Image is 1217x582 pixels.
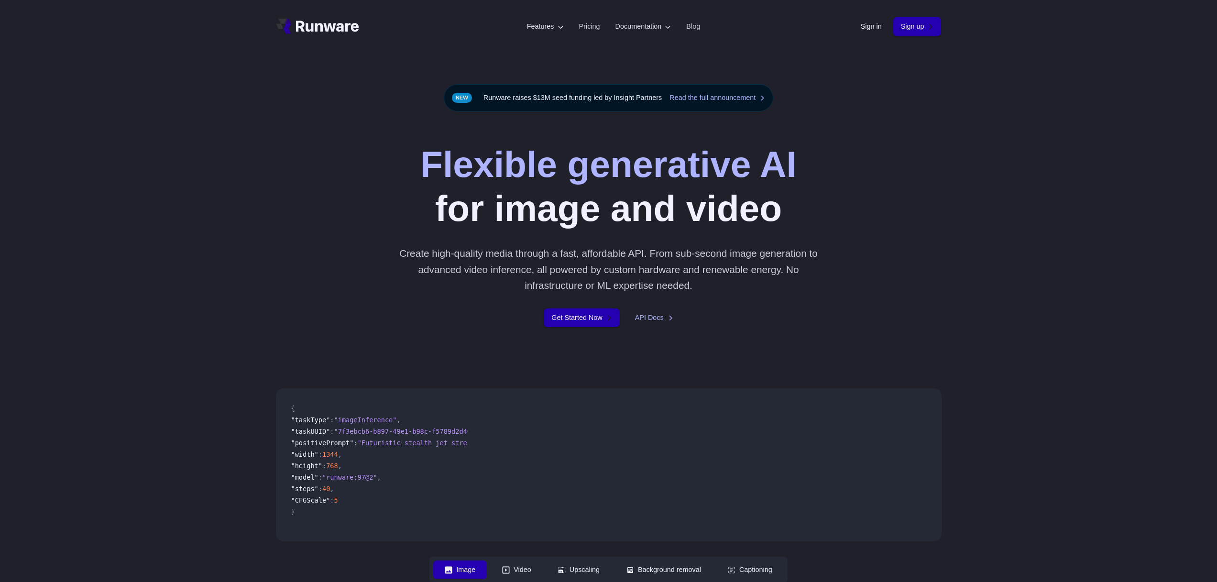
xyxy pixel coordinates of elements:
[433,560,487,579] button: Image
[326,462,338,470] span: 768
[377,473,381,481] span: ,
[615,560,713,579] button: Background removal
[527,21,564,32] label: Features
[334,496,338,504] span: 5
[861,21,882,32] a: Sign in
[291,416,330,424] span: "taskType"
[338,450,342,458] span: ,
[291,405,295,412] span: {
[291,485,318,493] span: "steps"
[330,485,334,493] span: ,
[491,560,543,579] button: Video
[291,496,330,504] span: "CFGScale"
[322,473,377,481] span: "runware:97@2"
[334,416,397,424] span: "imageInference"
[444,84,774,111] div: Runware raises $13M seed funding led by Insight Partners
[330,428,334,435] span: :
[318,485,322,493] span: :
[395,245,822,293] p: Create high-quality media through a fast, affordable API. From sub-second image generation to adv...
[686,21,700,32] a: Blog
[579,21,600,32] a: Pricing
[338,462,342,470] span: ,
[716,560,784,579] button: Captioning
[353,439,357,447] span: :
[420,143,797,185] strong: Flexible generative AI
[547,560,611,579] button: Upscaling
[276,19,359,34] a: Go to /
[318,473,322,481] span: :
[291,462,322,470] span: "height"
[669,92,765,103] a: Read the full announcement
[334,428,483,435] span: "7f3ebcb6-b897-49e1-b98c-f5789d2d40d7"
[322,462,326,470] span: :
[893,17,942,36] a: Sign up
[615,21,671,32] label: Documentation
[318,450,322,458] span: :
[330,416,334,424] span: :
[291,428,330,435] span: "taskUUID"
[396,416,400,424] span: ,
[322,450,338,458] span: 1344
[291,508,295,516] span: }
[291,450,318,458] span: "width"
[322,485,330,493] span: 40
[635,312,673,323] a: API Docs
[291,473,318,481] span: "model"
[420,142,797,230] h1: for image and video
[330,496,334,504] span: :
[291,439,354,447] span: "positivePrompt"
[544,308,619,327] a: Get Started Now
[358,439,714,447] span: "Futuristic stealth jet streaking through a neon-lit cityscape with glowing purple exhaust"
